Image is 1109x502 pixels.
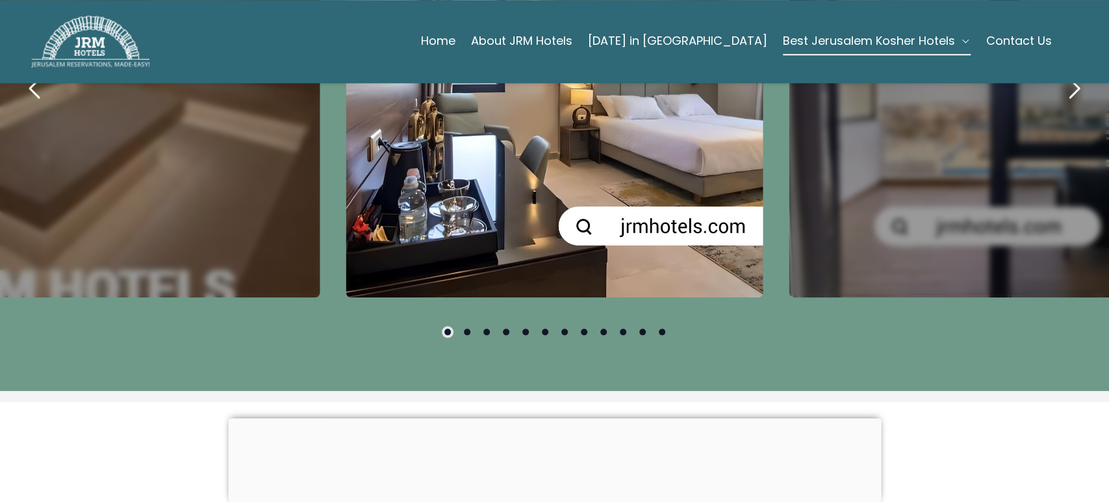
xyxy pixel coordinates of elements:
iframe: Advertisement [228,418,881,499]
span: Best Jerusalem Kosher Hotels [783,32,955,50]
a: Home [421,28,455,54]
a: About JRM Hotels [471,28,572,54]
button: previous [13,66,57,110]
button: Best Jerusalem Kosher Hotels [783,28,971,54]
button: next [1052,66,1096,110]
img: JRM Hotels [31,16,149,68]
a: Contact Us [986,28,1052,54]
a: [DATE] in [GEOGRAPHIC_DATA] [588,28,767,54]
